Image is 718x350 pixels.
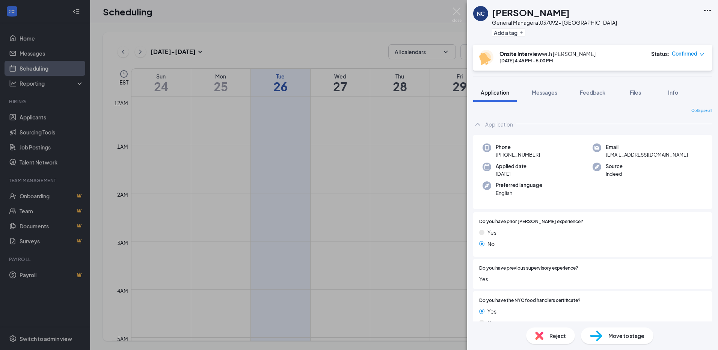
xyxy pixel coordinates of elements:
div: with [PERSON_NAME] [499,50,596,57]
span: Reject [549,332,566,340]
span: Files [630,89,641,96]
h1: [PERSON_NAME] [492,6,570,19]
span: Do you have prior [PERSON_NAME] experience? [479,218,583,225]
span: Collapse all [691,108,712,114]
div: Application [485,121,513,128]
span: Email [606,143,688,151]
span: Feedback [580,89,605,96]
span: down [699,52,704,57]
b: Onsite Interview [499,50,542,57]
button: PlusAdd a tag [492,29,525,36]
div: General Manager at 037092 - [GEOGRAPHIC_DATA] [492,19,617,26]
span: Yes [487,307,496,315]
span: Messages [532,89,557,96]
span: Yes [487,228,496,237]
div: NC [477,10,485,17]
svg: Plus [519,30,523,35]
div: [DATE] 4:45 PM - 5:00 PM [499,57,596,64]
span: Do you have previous supervisory experience? [479,265,578,272]
span: [DATE] [496,170,526,178]
span: Source [606,163,623,170]
span: No [487,240,495,248]
span: English [496,189,542,197]
span: Applied date [496,163,526,170]
span: Move to stage [608,332,644,340]
span: Application [481,89,509,96]
iframe: Intercom live chat [692,324,710,342]
span: Confirmed [672,50,697,57]
span: Indeed [606,170,623,178]
div: Status : [651,50,670,57]
span: [PHONE_NUMBER] [496,151,540,158]
span: Yes [479,275,706,283]
span: Info [668,89,678,96]
span: Preferred language [496,181,542,189]
svg: ChevronUp [473,120,482,129]
span: No [487,318,495,327]
span: [EMAIL_ADDRESS][DOMAIN_NAME] [606,151,688,158]
span: Phone [496,143,540,151]
span: Do you have the NYC food handlers certificate? [479,297,581,304]
svg: Ellipses [703,6,712,15]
